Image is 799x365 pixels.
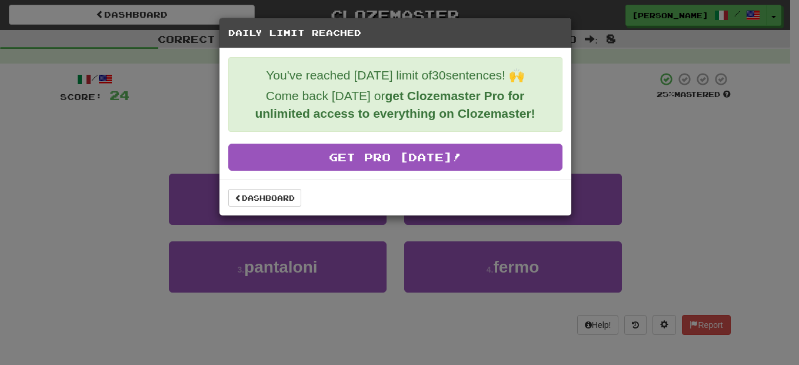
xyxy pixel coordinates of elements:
a: Dashboard [228,189,301,207]
p: Come back [DATE] or [238,87,553,122]
strong: get Clozemaster Pro for unlimited access to everything on Clozemaster! [255,89,535,120]
p: You've reached [DATE] limit of 30 sentences! 🙌 [238,67,553,84]
h5: Daily Limit Reached [228,27,562,39]
a: Get Pro [DATE]! [228,144,562,171]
